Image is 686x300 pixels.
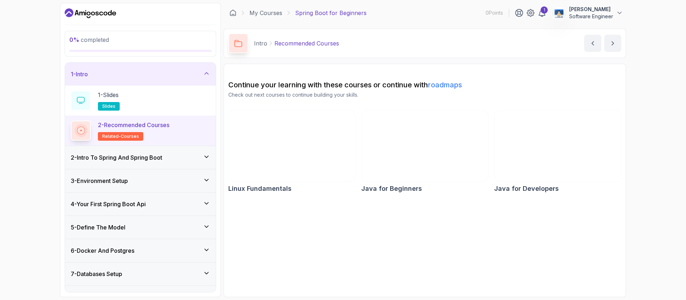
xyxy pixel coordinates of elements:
h2: Java for Developers [494,184,559,194]
button: 2-Recommended Coursesrelated-courses [71,121,210,141]
h3: 6 - Docker And Postgres [71,246,134,255]
h2: Linux Fundamentals [228,184,292,194]
h3: 1 - Intro [71,70,88,78]
a: Dashboard [65,8,116,19]
p: 2 - Recommended Courses [98,121,169,129]
button: 1-Intro [65,63,216,86]
h3: 5 - Define The Model [71,223,125,232]
h3: 2 - Intro To Spring And Spring Boot [71,153,162,162]
img: Java for Developers card [494,110,621,181]
span: slides [102,103,115,109]
a: Linux Fundamentals cardLinux Fundamentals [228,110,356,194]
button: 6-Docker And Postgres [65,239,216,262]
h3: 4 - Your First Spring Boot Api [71,200,146,208]
a: roadmaps [428,81,462,89]
h3: 7 - Databases Setup [71,270,122,278]
img: user profile image [552,6,566,20]
p: 1 - Slides [98,91,119,99]
p: Spring Boot for Beginners [295,9,367,17]
button: 5-Define The Model [65,216,216,239]
button: 3-Environment Setup [65,169,216,192]
p: [PERSON_NAME] [569,6,613,13]
h2: Java for Beginners [361,184,422,194]
p: 0 Points [486,9,503,16]
button: next content [604,35,621,52]
img: Linux Fundamentals card [229,110,355,181]
p: Software Engineer [569,13,613,20]
a: Java for Developers cardJava for Developers [494,110,621,194]
img: Java for Beginners card [362,110,488,181]
a: 1 [538,9,546,17]
div: 1 [541,6,548,14]
button: 2-Intro To Spring And Spring Boot [65,146,216,169]
button: previous content [584,35,601,52]
span: completed [69,36,109,43]
h2: Continue your learning with these courses or continue with [228,80,621,90]
p: Recommended Courses [274,39,339,48]
p: Intro [254,39,267,48]
h3: 3 - Environment Setup [71,176,128,185]
button: 4-Your First Spring Boot Api [65,193,216,216]
p: Check out next courses to continue building your skills. [228,91,621,98]
span: related-courses [102,134,139,139]
button: 7-Databases Setup [65,262,216,285]
a: My Courses [249,9,282,17]
span: 0 % [69,36,79,43]
button: 1-Slidesslides [71,91,210,111]
a: Java for Beginners cardJava for Beginners [361,110,488,194]
a: Dashboard [229,9,237,16]
button: user profile image[PERSON_NAME]Software Engineer [552,6,623,20]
